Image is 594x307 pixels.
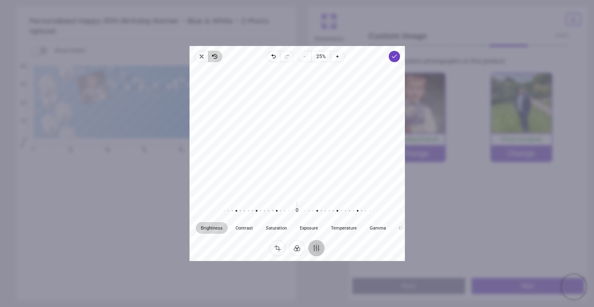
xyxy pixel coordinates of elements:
p: Change the custom photographs on this product. [367,57,575,66]
button: Next [472,278,584,294]
span: 80 [177,146,182,151]
button: Back [352,278,465,294]
button: Temperature [326,222,362,234]
span: 0 [29,146,35,151]
div: Change [385,145,445,161]
span: Uploading Artwork [392,136,438,142]
button: Gamma [365,222,391,234]
h5: Personalised Happy 30th Birthday Banner - Blue & White - 2 Photo Upload [29,13,283,40]
span: 10 [11,118,26,125]
span: 0 [11,136,26,143]
span: Brightness [201,226,223,230]
button: Brightness [196,222,227,234]
button: Dimensions [309,6,349,48]
span: 20 [66,146,72,151]
span: 30 [11,81,26,88]
span: Exposure [300,226,318,230]
button: Clarity [394,222,417,234]
div: Change [491,145,552,161]
span: Saturation [266,226,287,230]
span: cm [18,141,25,148]
span: Clarity [399,226,412,230]
span: 40 [103,146,108,151]
span: 20 [11,100,26,107]
button: Contrast [231,222,258,234]
iframe: Brevo live chat [562,275,586,299]
span: 25% [316,52,326,61]
span: Photo Accepted [501,136,541,142]
span: Contrast [236,226,253,230]
span: Dimensions [314,31,343,43]
span: Gamma [370,226,386,230]
span: Temperature [331,226,357,230]
span: 4 of 5 [556,32,568,39]
span: 60 [140,146,145,151]
span: 40 [11,63,26,70]
div: Show Rulers [36,46,296,56]
span: Custom Image [369,30,556,42]
button: Exposure [295,222,323,234]
button: Saturation [261,222,292,234]
button: 25% [311,51,331,62]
